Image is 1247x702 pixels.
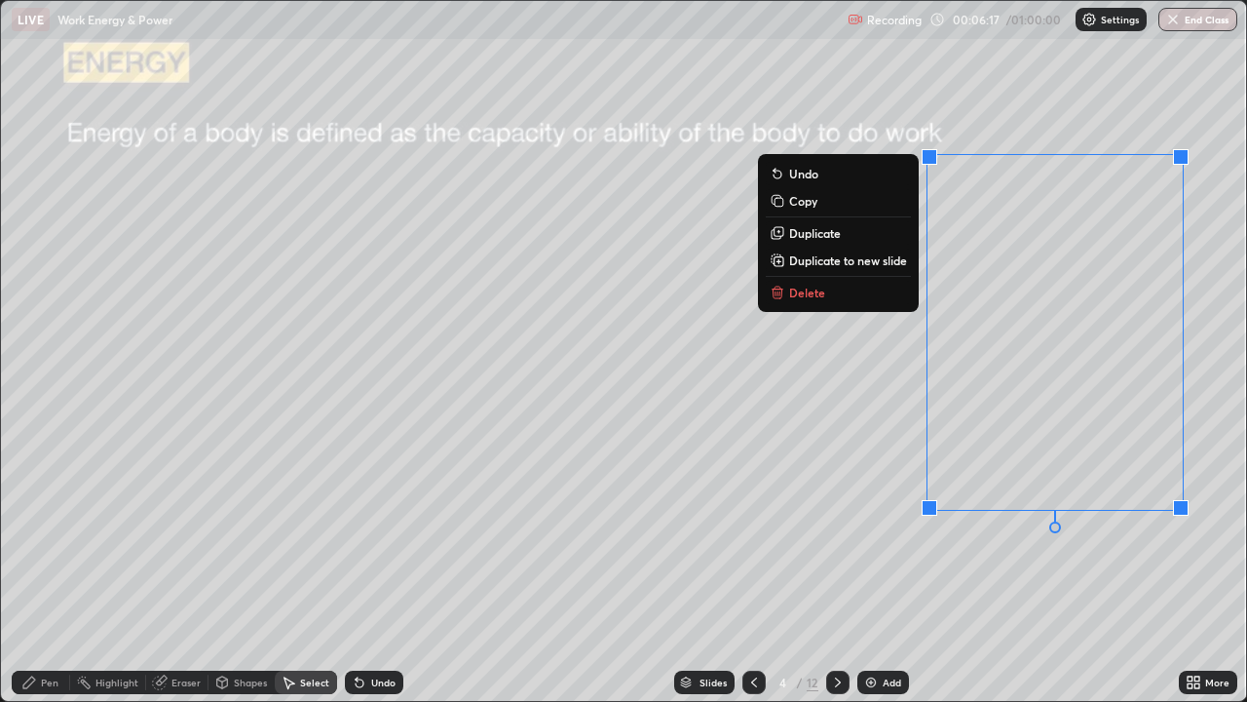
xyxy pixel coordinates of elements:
[1158,8,1237,31] button: End Class
[57,12,172,27] p: Work Energy & Power
[863,675,879,690] img: add-slide-button
[371,678,396,687] div: Undo
[1165,12,1181,27] img: end-class-cross
[699,678,727,687] div: Slides
[848,12,863,27] img: recording.375f2c34.svg
[300,678,329,687] div: Select
[95,678,138,687] div: Highlight
[18,12,44,27] p: LIVE
[789,253,907,268] p: Duplicate to new slide
[774,677,793,688] div: 4
[789,166,818,181] p: Undo
[883,678,901,687] div: Add
[41,678,58,687] div: Pen
[1081,12,1097,27] img: class-settings-icons
[797,677,803,688] div: /
[766,189,911,213] button: Copy
[1101,15,1139,24] p: Settings
[789,285,825,300] p: Delete
[766,249,911,272] button: Duplicate to new slide
[807,674,818,691] div: 12
[867,13,922,27] p: Recording
[234,678,267,687] div: Shapes
[789,193,817,209] p: Copy
[766,162,911,185] button: Undo
[171,678,201,687] div: Eraser
[766,221,911,245] button: Duplicate
[766,281,911,304] button: Delete
[789,225,841,241] p: Duplicate
[1205,678,1229,687] div: More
